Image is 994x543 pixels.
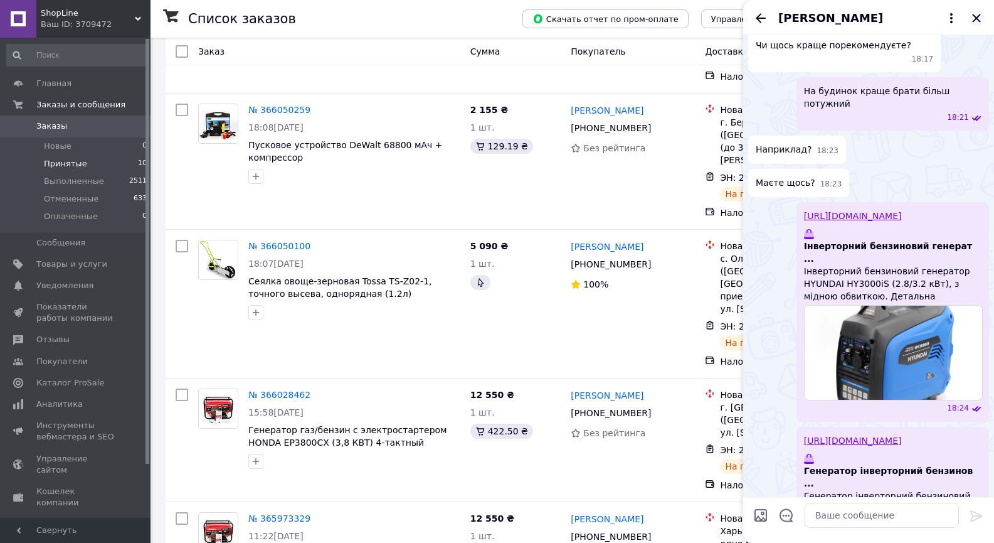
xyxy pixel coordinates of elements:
[701,9,820,28] button: Управление статусами
[720,389,856,401] div: Нова Пошта
[36,99,125,110] span: Заказы и сообщения
[817,146,838,156] span: 18:23 12.10.2025
[188,11,296,26] h1: Список заказов
[583,279,608,289] span: 100%
[804,465,981,490] span: Генератор інверторний бензинов ...
[720,355,856,368] div: Наложенный платеж
[720,173,825,183] span: ЭН: 20 4512 6837 3673
[804,240,981,265] span: Інверторний бензиновий генерат ...
[248,390,310,400] a: № 366028462
[138,158,147,169] span: 10
[41,19,151,30] div: Ваш ID: 3709472
[571,240,643,253] a: [PERSON_NAME]
[198,389,238,429] a: Фото товару
[36,259,107,270] span: Товары и услуги
[571,513,643,525] a: [PERSON_NAME]
[820,179,842,190] span: 18:23 12.10.2025
[36,356,88,367] span: Покупатели
[804,229,814,239] img: Інверторний бензиновий генерат ...
[720,459,833,474] div: На пути к получателю
[36,486,116,508] span: Кошелек компании
[248,513,310,524] a: № 365973329
[44,193,98,205] span: Отмененные
[804,211,902,221] a: [URL][DOMAIN_NAME]
[756,39,911,51] span: Чи щось краще порекомендуєте?
[248,105,310,115] a: № 366050259
[6,44,148,67] input: Поиск
[568,404,653,422] div: [PHONE_NUMBER]
[778,10,959,26] button: [PERSON_NAME]
[470,259,495,269] span: 1 шт.
[720,104,856,116] div: Нова Пошта
[200,240,236,279] img: Фото товару
[804,85,981,110] span: На будинок краще брати більш потужний
[947,112,969,123] span: 18:21 12.10.2025
[36,301,116,324] span: Показатели работы компании
[142,211,147,222] span: 0
[720,401,856,439] div: г. [GEOGRAPHIC_DATA] ([GEOGRAPHIC_DATA].), №3: ул. [STREET_ADDRESS]
[248,531,304,541] span: 11:22[DATE]
[134,193,147,205] span: 633
[248,140,443,163] a: Пусковое устройство DeWalt 68800 мАч + компрессор
[36,377,104,389] span: Каталог ProSale
[720,512,856,525] div: Нова Пошта
[705,46,792,56] span: Доставка и оплата
[470,122,495,132] span: 1 шт.
[720,479,856,492] div: Наложенный платеж
[720,321,825,331] span: ЭН: 20 4512 6837 4161
[44,211,98,222] span: Оплаченные
[198,46,225,56] span: Заказ
[720,70,856,83] div: Наложенный платеж
[571,46,626,56] span: Покупатель
[36,280,93,291] span: Уведомления
[470,46,500,56] span: Сумма
[36,334,70,345] span: Отзывы
[44,176,104,187] span: Выполненные
[198,240,238,280] a: Фото товару
[720,116,856,166] div: г. Березань ([GEOGRAPHIC_DATA].), №2 (до 30 кг): ул. [PERSON_NAME] Путь, 157
[36,237,85,249] span: Сообщения
[720,335,833,350] div: На пути к получателю
[248,276,432,299] a: Сеялка овоще-зерновая Tossa TS-Z02-1, точного высева, однорядная (1.2л)
[720,186,833,202] div: На пути к получателю
[522,9,689,28] button: Скачать отчет по пром-оплате
[720,445,825,455] span: ЭН: 20 4512 6837 3516
[571,389,643,402] a: [PERSON_NAME]
[41,8,135,19] span: ShopLine
[36,78,71,89] span: Главная
[804,436,902,446] a: [URL][DOMAIN_NAME]
[532,13,679,24] span: Скачать отчет по пром-оплате
[583,143,645,153] span: Без рейтинга
[199,107,238,139] img: Фото товару
[44,158,87,169] span: Принятые
[36,121,67,132] span: Заказы
[720,252,856,315] div: с. Ольховец ([GEOGRAPHIC_DATA], [GEOGRAPHIC_DATA].), Пункт приема-передачи (до 30 кг): ул. [STREE...
[568,119,653,137] div: [PHONE_NUMBER]
[778,10,883,26] span: [PERSON_NAME]
[142,141,147,152] span: 0
[470,531,495,541] span: 1 шт.
[199,389,238,428] img: Фото товару
[804,305,983,401] img: Інверторний бензиновий генерат ...
[248,259,304,269] span: 18:07[DATE]
[720,240,856,252] div: Нова Пошта
[756,143,812,156] span: Наприклад?
[804,265,981,303] span: Інверторний бензиновий генератор HYUNDAI HY3000iS (2.8/3.2 кВт), з мідною обвиткою. Детальна інфо...
[804,490,981,527] span: Генератор інверторний бензиновий HONDA EU35I (4 КВТ) інверторний генератор Хонда. Детальна інформ...
[248,122,304,132] span: 18:08[DATE]
[969,11,984,26] button: Закрыть
[470,139,533,154] div: 129.19 ₴
[248,241,310,251] a: № 366050100
[248,425,447,460] a: Генератор газ/бензин с электростартером HONDA EP3800CX (3,8 КВТ) 4-тактный генератор Хонда
[912,54,934,65] span: 18:17 12.10.2025
[470,241,509,251] span: 5 090 ₴
[753,11,768,26] button: Назад
[470,407,495,417] span: 1 шт.
[756,176,815,190] span: Маєте щось?
[470,105,509,115] span: 2 155 ₴
[44,141,71,152] span: Новые
[36,399,83,410] span: Аналитика
[711,14,810,24] span: Управление статусами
